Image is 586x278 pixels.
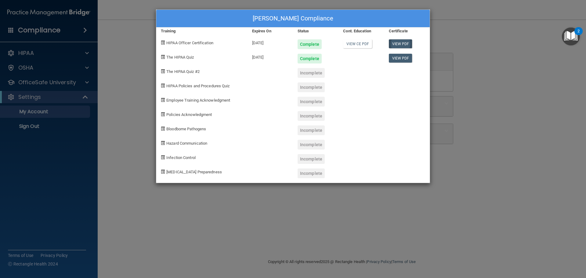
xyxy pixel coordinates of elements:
div: Incomplete [298,125,325,135]
a: View PDF [389,54,412,63]
span: Infection Control [166,155,196,160]
div: Expires On [248,27,293,35]
button: Open Resource Center, 2 new notifications [562,27,580,45]
div: 2 [577,31,580,39]
span: Employee Training Acknowledgment [166,98,230,103]
div: Complete [298,54,322,63]
div: Incomplete [298,168,325,178]
div: Certificate [384,27,430,35]
div: Complete [298,39,322,49]
div: Incomplete [298,140,325,150]
span: Policies Acknowledgment [166,112,212,117]
div: Incomplete [298,111,325,121]
div: Incomplete [298,154,325,164]
a: View CE PDF [343,39,372,48]
div: Incomplete [298,68,325,78]
div: [DATE] [248,35,293,49]
span: [MEDICAL_DATA] Preparedness [166,170,222,174]
span: Bloodborne Pathogens [166,127,206,131]
div: Incomplete [298,97,325,107]
span: HIPAA Officer Certification [166,41,213,45]
a: View PDF [389,39,412,48]
span: HIPAA Policies and Procedures Quiz [166,84,230,88]
div: Status [293,27,338,35]
span: The HIPAA Quiz #2 [166,69,200,74]
div: [DATE] [248,49,293,63]
div: Cont. Education [338,27,384,35]
span: Hazard Communication [166,141,207,146]
div: Training [156,27,248,35]
div: [PERSON_NAME] Compliance [156,10,430,27]
span: The HIPAA Quiz [166,55,194,60]
div: Incomplete [298,82,325,92]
